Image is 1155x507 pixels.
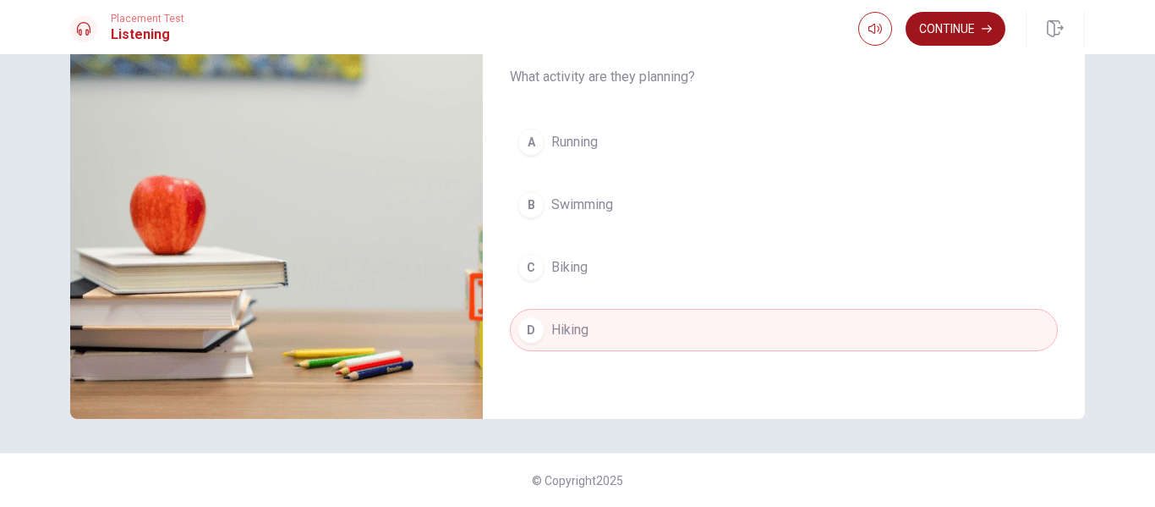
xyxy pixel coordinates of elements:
[111,13,184,25] span: Placement Test
[517,129,545,156] div: A
[510,67,1058,87] span: What activity are they planning?
[111,25,184,45] h1: Listening
[551,257,588,278] span: Biking
[551,132,598,152] span: Running
[551,195,613,215] span: Swimming
[70,7,483,419] img: Making Plans to Go Hiking
[510,309,1058,351] button: DHiking
[532,474,623,488] span: © Copyright 2025
[510,246,1058,289] button: CBiking
[551,320,588,340] span: Hiking
[510,121,1058,163] button: ARunning
[517,191,545,218] div: B
[906,12,1005,46] button: Continue
[510,184,1058,226] button: BSwimming
[517,317,545,344] div: D
[517,254,545,281] div: C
